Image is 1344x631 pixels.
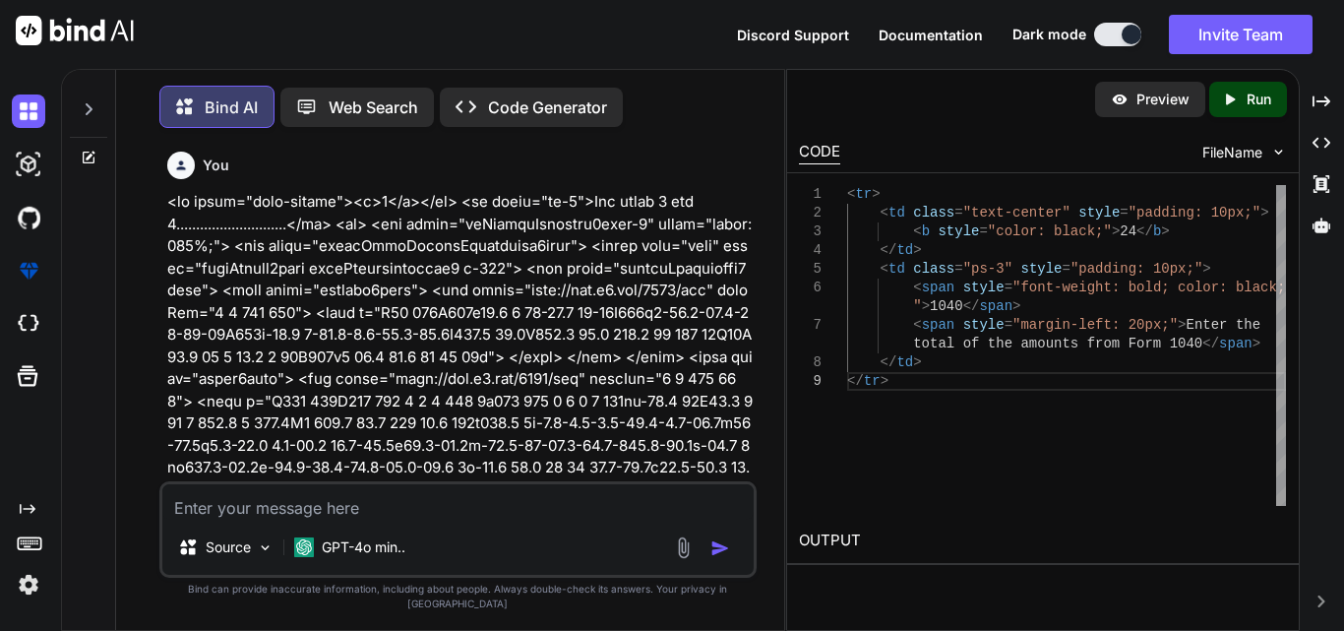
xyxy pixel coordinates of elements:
[979,298,1012,314] span: span
[1270,144,1287,160] img: chevron down
[913,280,921,295] span: <
[1202,143,1262,162] span: FileName
[896,242,913,258] span: td
[938,223,979,239] span: style
[799,260,822,279] div: 5
[913,242,921,258] span: >
[799,279,822,297] div: 6
[881,261,888,277] span: <
[1202,336,1219,351] span: </
[1012,25,1086,44] span: Dark mode
[1005,280,1012,295] span: =
[1021,261,1063,277] span: style
[488,95,607,119] p: Code Generator
[710,538,730,558] img: icon
[1136,90,1190,109] p: Preview
[1153,223,1161,239] span: b
[1012,317,1178,333] span: "margin-left: 20px;"
[913,205,954,221] span: class
[12,95,45,128] img: darkChat
[979,223,987,239] span: =
[963,261,1012,277] span: "ps-3"
[1178,317,1186,333] span: >
[799,185,822,204] div: 1
[913,298,921,314] span: "
[930,298,963,314] span: 1040
[799,204,822,222] div: 2
[12,201,45,234] img: githubDark
[888,261,905,277] span: td
[881,205,888,221] span: <
[954,261,962,277] span: =
[294,537,314,557] img: GPT-4o mini
[847,373,864,389] span: </
[12,148,45,181] img: darkAi-studio
[913,336,1202,351] span: total of the amounts from Form 1040
[799,241,822,260] div: 4
[1247,90,1271,109] p: Run
[1112,223,1120,239] span: >
[1129,205,1260,221] span: "padding: 10px;"
[922,280,955,295] span: span
[1161,223,1169,239] span: >
[159,582,757,611] p: Bind can provide inaccurate information, including about people. Always double-check its answers....
[896,354,913,370] span: td
[1078,205,1120,221] span: style
[206,537,251,557] p: Source
[799,372,822,391] div: 9
[913,317,921,333] span: <
[847,186,855,202] span: <
[864,373,881,389] span: tr
[881,354,897,370] span: </
[963,280,1005,295] span: style
[799,222,822,241] div: 3
[881,242,897,258] span: </
[954,205,962,221] span: =
[913,261,954,277] span: class
[12,254,45,287] img: premium
[205,95,258,119] p: Bind AI
[881,373,888,389] span: >
[12,307,45,341] img: cloudideIcon
[1136,223,1153,239] span: </
[1202,261,1210,277] span: >
[855,186,872,202] span: tr
[872,186,880,202] span: >
[1219,336,1252,351] span: span
[16,16,134,45] img: Bind AI
[1260,205,1268,221] span: >
[1063,261,1070,277] span: =
[799,316,822,335] div: 7
[913,354,921,370] span: >
[913,223,921,239] span: <
[257,539,274,556] img: Pick Models
[737,25,849,45] button: Discord Support
[737,27,849,43] span: Discord Support
[1012,280,1285,295] span: "font-weight: bold; color: black;
[879,27,983,43] span: Documentation
[787,518,1299,564] h2: OUTPUT
[1169,15,1313,54] button: Invite Team
[1070,261,1202,277] span: "padding: 10px;"
[1120,205,1128,221] span: =
[1111,91,1129,108] img: preview
[879,25,983,45] button: Documentation
[1005,317,1012,333] span: =
[988,223,1112,239] span: "color: black;"
[1252,336,1260,351] span: >
[963,298,980,314] span: </
[888,205,905,221] span: td
[922,298,930,314] span: >
[1120,223,1136,239] span: 24
[922,223,930,239] span: b
[322,537,405,557] p: GPT-4o min..
[329,95,418,119] p: Web Search
[799,353,822,372] div: 8
[12,568,45,601] img: settings
[963,317,1005,333] span: style
[799,141,840,164] div: CODE
[672,536,695,559] img: attachment
[1012,298,1020,314] span: >
[922,317,955,333] span: span
[963,205,1070,221] span: "text-center"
